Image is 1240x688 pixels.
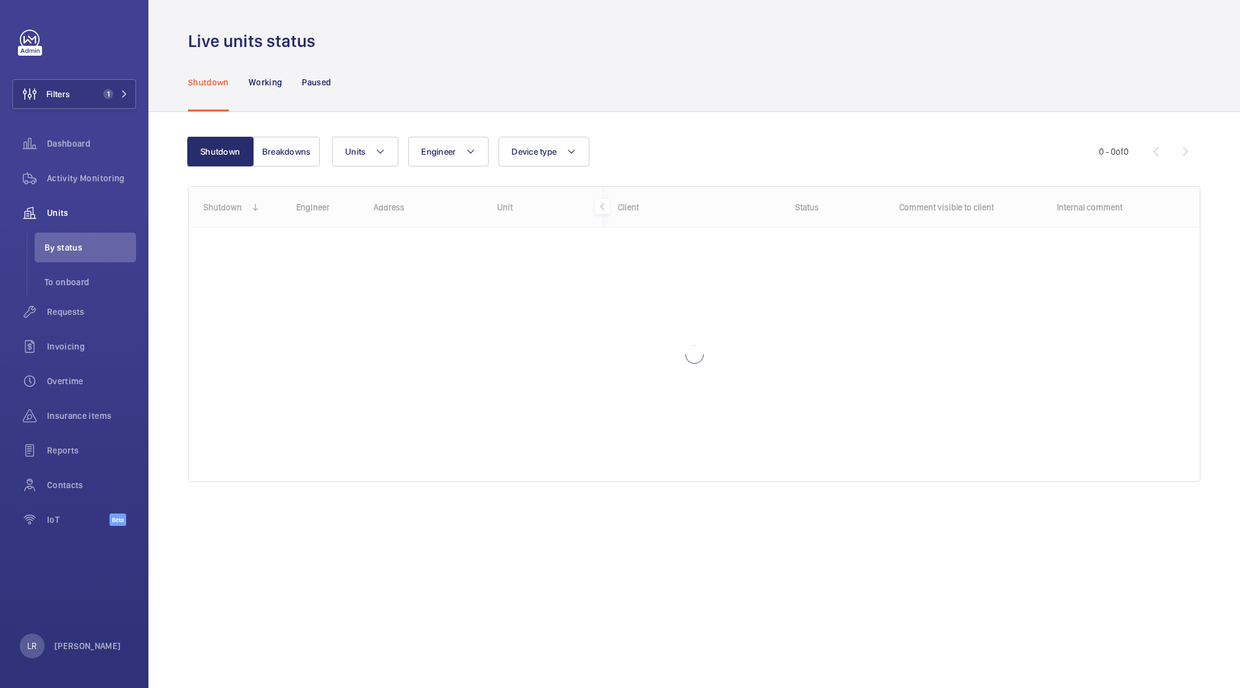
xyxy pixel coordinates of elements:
[103,89,113,99] span: 1
[45,276,136,288] span: To onboard
[345,147,366,157] span: Units
[54,640,121,652] p: [PERSON_NAME]
[249,76,282,88] p: Working
[47,172,136,184] span: Activity Monitoring
[47,514,109,526] span: IoT
[47,410,136,422] span: Insurance items
[187,137,254,166] button: Shutdown
[421,147,456,157] span: Engineer
[302,76,331,88] p: Paused
[332,137,398,166] button: Units
[12,79,136,109] button: Filters1
[27,640,36,652] p: LR
[47,207,136,219] span: Units
[45,241,136,254] span: By status
[1099,147,1129,156] span: 0 - 0 0
[408,137,489,166] button: Engineer
[253,137,320,166] button: Breakdowns
[511,147,557,157] span: Device type
[47,444,136,457] span: Reports
[47,479,136,491] span: Contacts
[498,137,589,166] button: Device type
[47,137,136,150] span: Dashboard
[109,514,126,526] span: Beta
[1116,147,1124,157] span: of
[188,30,323,53] h1: Live units status
[188,76,229,88] p: Shutdown
[47,340,136,353] span: Invoicing
[47,306,136,318] span: Requests
[46,88,70,100] span: Filters
[47,375,136,387] span: Overtime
